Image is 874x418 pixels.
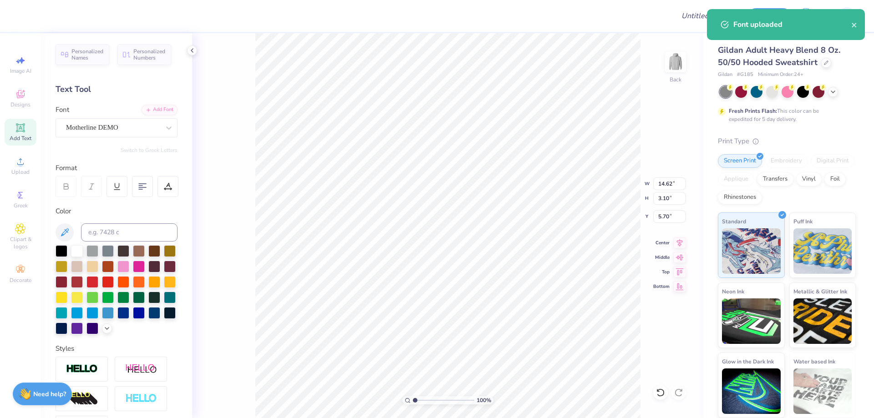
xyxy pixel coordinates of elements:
div: Transfers [757,172,793,186]
span: Designs [10,101,30,108]
span: Personalized Numbers [133,48,166,61]
input: e.g. 7428 c [81,223,178,242]
span: Minimum Order: 24 + [758,71,803,79]
span: Greek [14,202,28,209]
div: Print Type [718,136,856,146]
div: Styles [56,343,178,354]
span: Clipart & logos [5,236,36,250]
span: 100 % [477,396,491,404]
div: This color can be expedited for 5 day delivery. [729,107,841,123]
span: Top [653,269,670,275]
strong: Fresh Prints Flash: [729,107,777,115]
img: Shadow [125,363,157,375]
div: Color [56,206,178,217]
span: Personalized Names [71,48,104,61]
span: Center [653,240,670,246]
img: Back [666,53,685,71]
div: Vinyl [796,172,822,186]
div: Embroidery [765,154,808,168]
img: Glow in the Dark Ink [722,368,781,414]
img: 3d Illusion [66,392,98,406]
div: Foil [824,172,846,186]
span: Standard [722,217,746,226]
div: Back [670,76,681,84]
div: Applique [718,172,754,186]
span: Bottom [653,283,670,290]
span: Gildan [718,71,732,79]
input: Untitled Design [674,7,741,25]
span: Middle [653,254,670,261]
div: Add Font [142,105,178,115]
button: Switch to Greek Letters [121,146,178,154]
span: # G185 [737,71,753,79]
span: Puff Ink [793,217,813,226]
span: Decorate [10,277,31,284]
div: Text Tool [56,83,178,96]
label: Font [56,105,69,115]
div: Font uploaded [733,19,851,30]
span: Add Text [10,135,31,142]
img: Puff Ink [793,228,852,274]
div: Screen Print [718,154,762,168]
img: Water based Ink [793,368,852,414]
img: Negative Space [125,393,157,404]
div: Digital Print [811,154,855,168]
img: Neon Ink [722,298,781,344]
img: Stroke [66,364,98,374]
span: Upload [11,168,30,176]
span: Metallic & Glitter Ink [793,287,847,296]
button: close [851,19,858,30]
span: Glow in the Dark Ink [722,357,774,366]
img: Standard [722,228,781,274]
div: Rhinestones [718,191,762,204]
img: Metallic & Glitter Ink [793,298,852,344]
span: Image AI [10,67,31,75]
div: Format [56,163,178,173]
strong: Need help? [33,390,66,398]
span: Neon Ink [722,287,744,296]
span: Water based Ink [793,357,835,366]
